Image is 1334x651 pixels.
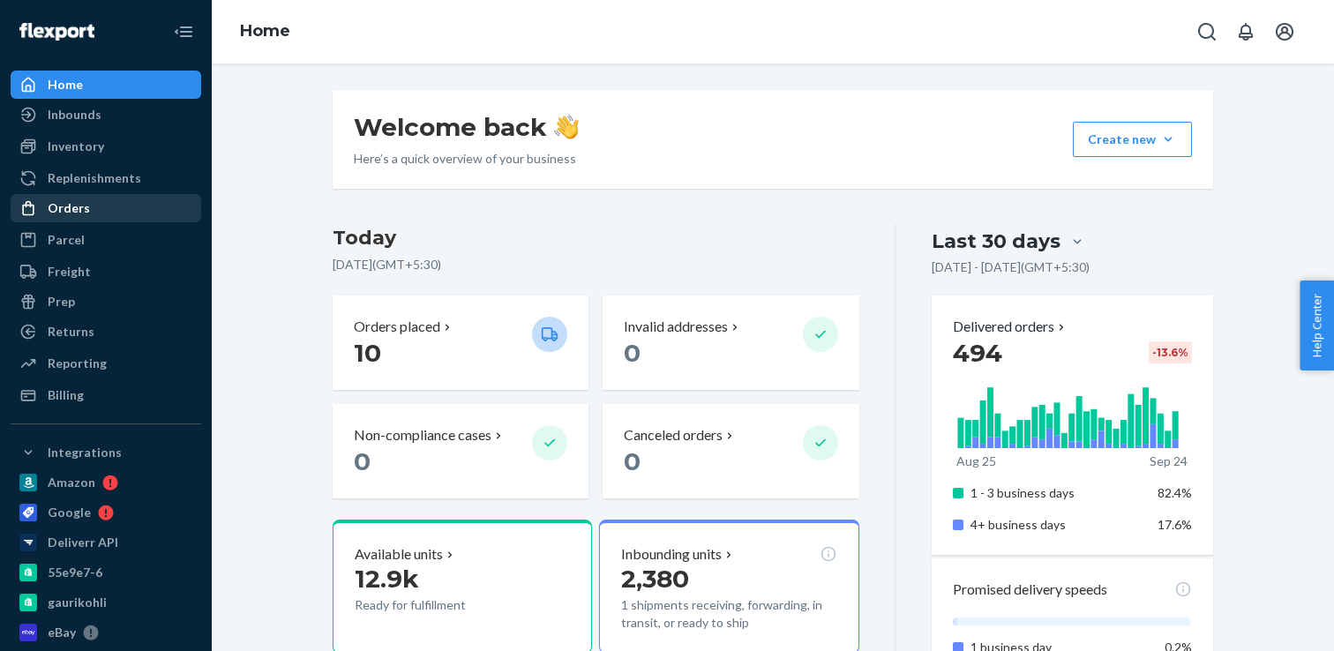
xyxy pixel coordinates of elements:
[48,106,101,123] div: Inbounds
[11,528,201,557] a: Deliverr API
[11,349,201,378] a: Reporting
[354,338,381,368] span: 10
[624,446,641,476] span: 0
[48,386,84,404] div: Billing
[48,293,75,311] div: Prep
[624,425,723,445] p: Canceled orders
[1228,14,1263,49] button: Open notifications
[621,544,722,565] p: Inbounding units
[48,138,104,155] div: Inventory
[953,317,1068,337] button: Delivered orders
[1149,341,1192,363] div: -13.6 %
[11,618,201,647] a: eBay
[11,226,201,254] a: Parcel
[11,288,201,316] a: Prep
[333,296,588,390] button: Orders placed 10
[48,474,95,491] div: Amazon
[226,6,304,57] ol: breadcrumbs
[603,296,858,390] button: Invalid addresses 0
[1158,485,1192,500] span: 82.4%
[333,224,859,252] h3: Today
[621,564,689,594] span: 2,380
[355,544,443,565] p: Available units
[554,115,579,139] img: hand-wave emoji
[11,194,201,222] a: Orders
[48,169,141,187] div: Replenishments
[48,355,107,372] div: Reporting
[48,199,90,217] div: Orders
[11,71,201,99] a: Home
[971,516,1144,534] p: 4+ business days
[11,498,201,527] a: Google
[971,484,1144,502] p: 1 - 3 business days
[1300,281,1334,370] button: Help Center
[11,258,201,286] a: Freight
[240,21,290,41] a: Home
[953,338,1002,368] span: 494
[355,564,419,594] span: 12.9k
[956,453,996,470] p: Aug 25
[48,323,94,340] div: Returns
[11,101,201,129] a: Inbounds
[166,14,201,49] button: Close Navigation
[354,446,371,476] span: 0
[11,164,201,192] a: Replenishments
[932,258,1090,276] p: [DATE] - [DATE] ( GMT+5:30 )
[48,444,122,461] div: Integrations
[11,381,201,409] a: Billing
[354,425,491,445] p: Non-compliance cases
[48,504,91,521] div: Google
[11,468,201,497] a: Amazon
[354,111,579,143] h1: Welcome back
[1267,14,1302,49] button: Open account menu
[354,317,440,337] p: Orders placed
[624,317,728,337] p: Invalid addresses
[624,338,641,368] span: 0
[333,256,859,273] p: [DATE] ( GMT+5:30 )
[1189,14,1225,49] button: Open Search Box
[953,580,1107,600] p: Promised delivery speeds
[48,564,102,581] div: 55e9e7-6
[48,76,83,94] div: Home
[355,596,518,614] p: Ready for fulfillment
[11,588,201,617] a: gaurikohli
[11,318,201,346] a: Returns
[603,404,858,498] button: Canceled orders 0
[11,438,201,467] button: Integrations
[48,624,76,641] div: eBay
[11,132,201,161] a: Inventory
[1150,453,1188,470] p: Sep 24
[48,594,107,611] div: gaurikohli
[354,150,579,168] p: Here’s a quick overview of your business
[11,558,201,587] a: 55e9e7-6
[48,231,85,249] div: Parcel
[48,263,91,281] div: Freight
[19,23,94,41] img: Flexport logo
[1073,122,1192,157] button: Create new
[932,228,1060,255] div: Last 30 days
[621,596,836,632] p: 1 shipments receiving, forwarding, in transit, or ready to ship
[1158,517,1192,532] span: 17.6%
[48,534,118,551] div: Deliverr API
[333,404,588,498] button: Non-compliance cases 0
